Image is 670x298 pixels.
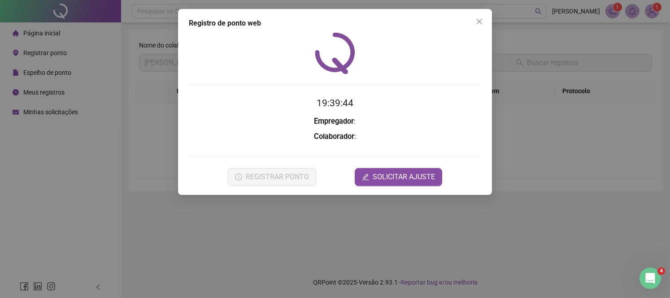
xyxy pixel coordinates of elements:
span: edit [362,173,369,181]
iframe: Intercom live chat [640,268,661,289]
span: SOLICITAR AJUSTE [373,172,435,182]
h3: : [189,131,481,143]
span: 4 [658,268,665,275]
time: 19:39:44 [317,98,353,108]
span: close [476,18,483,25]
img: QRPoint [315,32,355,74]
button: REGISTRAR PONTO [228,168,316,186]
button: Close [472,14,487,29]
strong: Colaborador [314,132,354,141]
strong: Empregador [314,117,354,125]
button: editSOLICITAR AJUSTE [355,168,442,186]
div: Registro de ponto web [189,18,481,29]
h3: : [189,116,481,127]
